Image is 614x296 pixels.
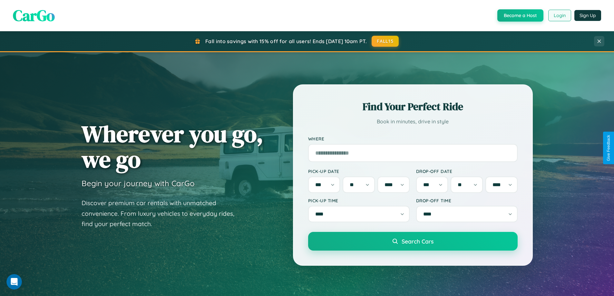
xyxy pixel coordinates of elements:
p: Discover premium car rentals with unmatched convenience. From luxury vehicles to everyday rides, ... [82,198,243,229]
button: Login [548,10,571,21]
h1: Wherever you go, we go [82,121,263,172]
p: Book in minutes, drive in style [308,117,518,126]
button: FALL15 [372,36,399,47]
label: Pick-up Date [308,168,410,174]
span: CarGo [13,5,55,26]
span: Search Cars [402,238,434,245]
h3: Begin your journey with CarGo [82,178,195,188]
label: Where [308,136,518,141]
div: Give Feedback [606,135,611,161]
button: Become a Host [497,9,543,22]
iframe: Intercom live chat [6,274,22,290]
button: Sign Up [574,10,601,21]
label: Drop-off Date [416,168,518,174]
span: Fall into savings with 15% off for all users! Ends [DATE] 10am PT. [205,38,367,44]
label: Pick-up Time [308,198,410,203]
button: Search Cars [308,232,518,251]
label: Drop-off Time [416,198,518,203]
h2: Find Your Perfect Ride [308,100,518,114]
